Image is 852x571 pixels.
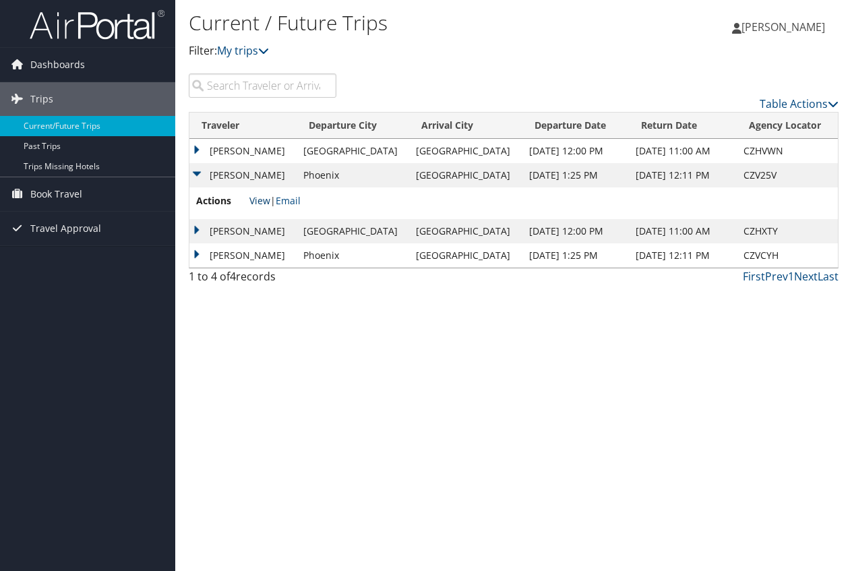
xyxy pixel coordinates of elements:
span: Trips [30,82,53,116]
span: | [249,194,301,207]
span: Book Travel [30,177,82,211]
td: CZHXTY [737,219,838,243]
td: [DATE] 11:00 AM [629,139,737,163]
img: airportal-logo.png [30,9,164,40]
td: [PERSON_NAME] [189,219,297,243]
td: [DATE] 1:25 PM [522,243,630,268]
td: Phoenix [297,163,409,187]
td: [PERSON_NAME] [189,139,297,163]
td: [GEOGRAPHIC_DATA] [409,163,522,187]
td: [PERSON_NAME] [189,163,297,187]
td: [GEOGRAPHIC_DATA] [297,219,409,243]
td: [GEOGRAPHIC_DATA] [409,219,522,243]
a: Last [818,269,839,284]
span: 4 [230,269,236,284]
td: [GEOGRAPHIC_DATA] [409,139,522,163]
span: [PERSON_NAME] [741,20,825,34]
a: First [743,269,765,284]
h1: Current / Future Trips [189,9,622,37]
th: Arrival City: activate to sort column ascending [409,113,522,139]
td: [DATE] 12:00 PM [522,219,630,243]
a: Prev [765,269,788,284]
input: Search Traveler or Arrival City [189,73,336,98]
a: View [249,194,270,207]
td: [DATE] 11:00 AM [629,219,737,243]
td: Phoenix [297,243,409,268]
th: Departure City: activate to sort column ascending [297,113,409,139]
td: CZVCYH [737,243,838,268]
a: 1 [788,269,794,284]
th: Traveler: activate to sort column ascending [189,113,297,139]
td: [DATE] 1:25 PM [522,163,630,187]
td: [DATE] 12:00 PM [522,139,630,163]
span: Actions [196,193,247,208]
th: Departure Date: activate to sort column descending [522,113,630,139]
th: Return Date: activate to sort column ascending [629,113,737,139]
a: My trips [217,43,269,58]
td: CZV25V [737,163,838,187]
th: Agency Locator: activate to sort column ascending [737,113,838,139]
a: Table Actions [760,96,839,111]
span: Dashboards [30,48,85,82]
td: CZHVWN [737,139,838,163]
a: Email [276,194,301,207]
p: Filter: [189,42,622,60]
td: [GEOGRAPHIC_DATA] [297,139,409,163]
td: [DATE] 12:11 PM [629,243,737,268]
a: [PERSON_NAME] [732,7,839,47]
td: [GEOGRAPHIC_DATA] [409,243,522,268]
a: Next [794,269,818,284]
td: [DATE] 12:11 PM [629,163,737,187]
td: [PERSON_NAME] [189,243,297,268]
span: Travel Approval [30,212,101,245]
div: 1 to 4 of records [189,268,336,291]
